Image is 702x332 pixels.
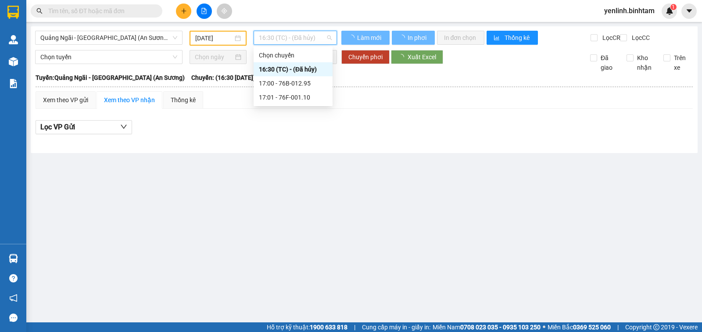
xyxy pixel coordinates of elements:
[392,31,435,45] button: In phơi
[617,322,619,332] span: |
[201,8,207,14] span: file-add
[120,123,127,130] span: down
[543,325,545,329] span: ⚪️
[362,322,430,332] span: Cung cấp máy in - giấy in:
[221,8,227,14] span: aim
[36,8,43,14] span: search
[9,314,18,322] span: message
[267,322,347,332] span: Hỗ trợ kỹ thuật:
[171,95,196,105] div: Thống kê
[259,64,327,74] div: 16:30 (TC) - (Đã hủy)
[341,50,390,64] button: Chuyển phơi
[40,50,177,64] span: Chọn tuyến
[681,4,697,19] button: caret-down
[494,35,501,42] span: bar-chart
[672,4,675,10] span: 1
[653,324,659,330] span: copyright
[599,33,622,43] span: Lọc CR
[259,93,327,102] div: 17:01 - 76F-001.10
[357,33,383,43] span: Làm mới
[9,79,18,88] img: solution-icon
[43,95,88,105] div: Xem theo VP gửi
[191,73,255,82] span: Chuyến: (16:30 [DATE])
[354,322,355,332] span: |
[9,274,18,282] span: question-circle
[36,74,185,81] b: Tuyến: Quảng Ngãi - [GEOGRAPHIC_DATA] (An Sương)
[505,33,531,43] span: Thống kê
[195,52,234,62] input: Chọn ngày
[348,35,356,41] span: loading
[437,31,485,45] button: In đơn chọn
[685,7,693,15] span: caret-down
[9,57,18,66] img: warehouse-icon
[48,6,152,16] input: Tìm tên, số ĐT hoặc mã đơn
[573,324,611,331] strong: 0369 525 060
[408,33,428,43] span: In phơi
[36,120,132,134] button: Lọc VP Gửi
[433,322,541,332] span: Miền Nam
[197,4,212,19] button: file-add
[597,5,662,16] span: yenlinh.binhtam
[597,53,620,72] span: Đã giao
[399,35,406,41] span: loading
[670,53,693,72] span: Trên xe
[9,254,18,263] img: warehouse-icon
[628,33,651,43] span: Lọc CC
[391,50,443,64] button: Xuất Excel
[40,31,177,44] span: Quảng Ngãi - Sài Gòn (An Sương)
[634,53,656,72] span: Kho nhận
[195,33,233,43] input: 10/08/2025
[217,4,232,19] button: aim
[548,322,611,332] span: Miền Bắc
[176,4,191,19] button: plus
[460,324,541,331] strong: 0708 023 035 - 0935 103 250
[254,48,333,62] div: Chọn chuyến
[181,8,187,14] span: plus
[9,294,18,302] span: notification
[259,31,331,44] span: 16:30 (TC) - (Đã hủy)
[341,31,390,45] button: Làm mới
[259,50,327,60] div: Chọn chuyến
[670,4,677,10] sup: 1
[7,6,19,19] img: logo-vxr
[40,121,75,132] span: Lọc VP Gửi
[487,31,538,45] button: bar-chartThống kê
[666,7,673,15] img: icon-new-feature
[259,79,327,88] div: 17:00 - 76B-012.95
[104,95,155,105] div: Xem theo VP nhận
[9,35,18,44] img: warehouse-icon
[310,324,347,331] strong: 1900 633 818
